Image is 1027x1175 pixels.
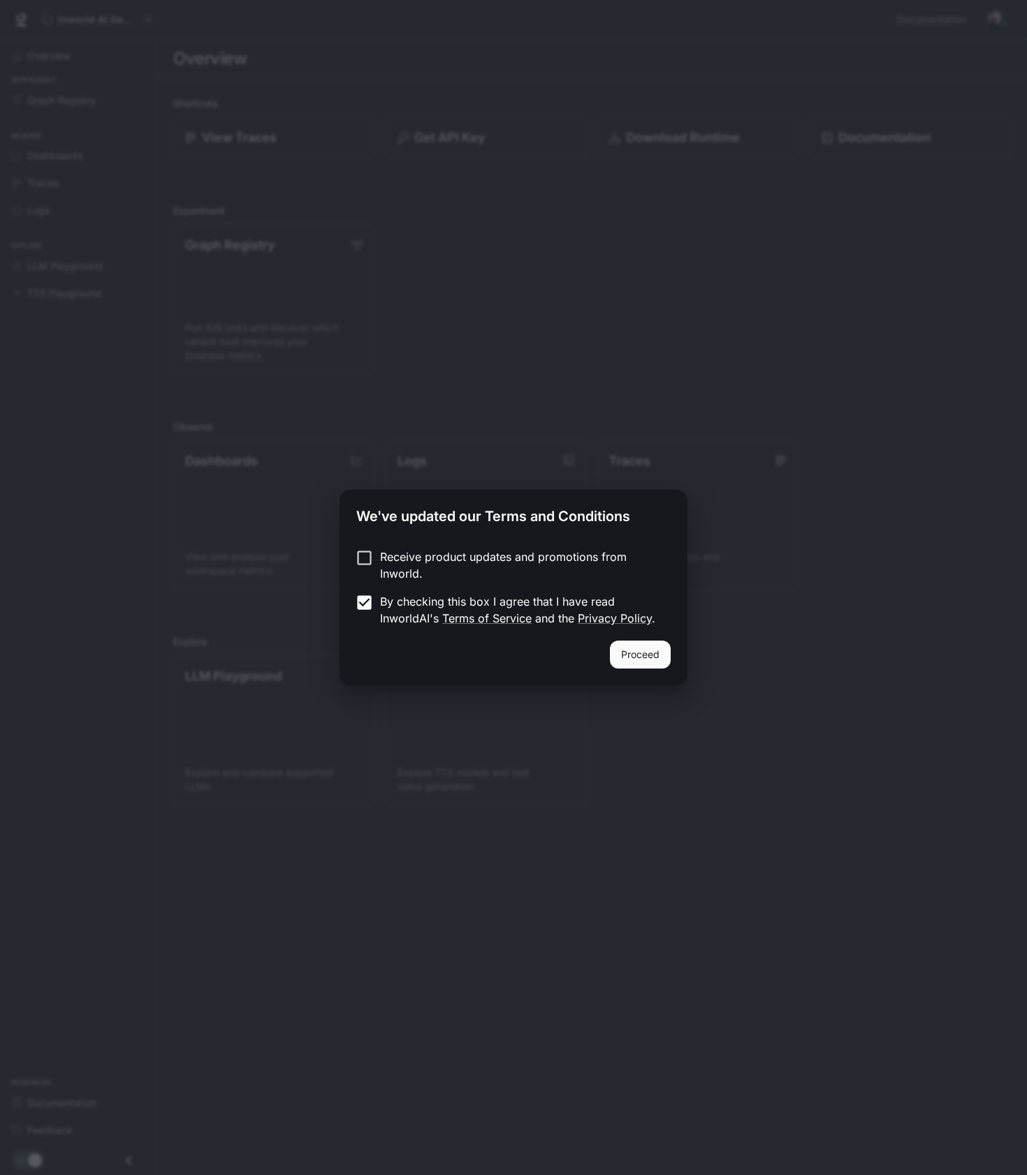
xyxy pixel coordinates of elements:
p: By checking this box I agree that I have read InworldAI's and the . [380,593,660,627]
p: Receive product updates and promotions from Inworld. [380,548,660,582]
button: Proceed [610,641,671,669]
a: Terms of Service [442,611,532,625]
h2: We've updated our Terms and Conditions [340,490,687,537]
a: Privacy Policy [578,611,652,625]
